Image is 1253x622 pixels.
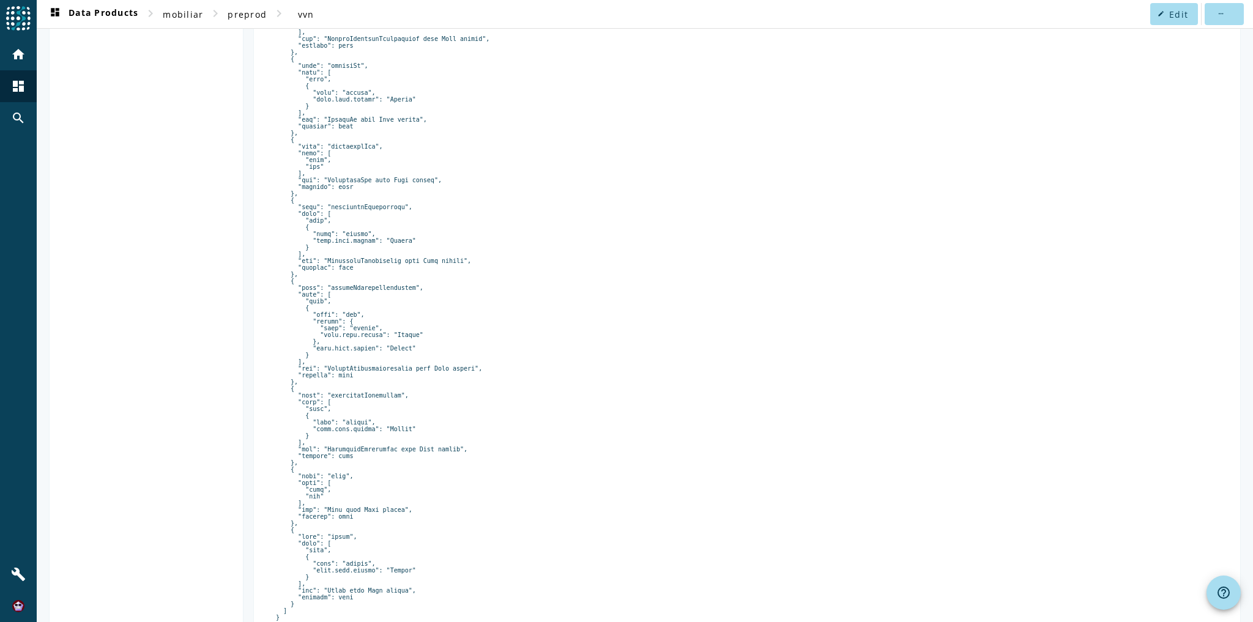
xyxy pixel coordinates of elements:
[163,9,203,20] span: mobiliar
[11,111,26,125] mat-icon: search
[1169,9,1188,20] span: Edit
[48,7,62,21] mat-icon: dashboard
[1158,10,1164,17] mat-icon: edit
[1150,3,1198,25] button: Edit
[48,7,138,21] span: Data Products
[11,567,26,582] mat-icon: build
[286,3,325,25] button: vvn
[11,79,26,94] mat-icon: dashboard
[143,6,158,21] mat-icon: chevron_right
[158,3,208,25] button: mobiliar
[228,9,267,20] span: preprod
[208,6,223,21] mat-icon: chevron_right
[272,6,286,21] mat-icon: chevron_right
[12,600,24,612] img: f40bc641cdaa4136c0e0558ddde32189
[6,6,31,31] img: spoud-logo.svg
[43,3,143,25] button: Data Products
[1217,10,1224,17] mat-icon: more_horiz
[1216,585,1231,600] mat-icon: help_outline
[223,3,272,25] button: preprod
[11,47,26,62] mat-icon: home
[298,9,314,20] span: vvn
